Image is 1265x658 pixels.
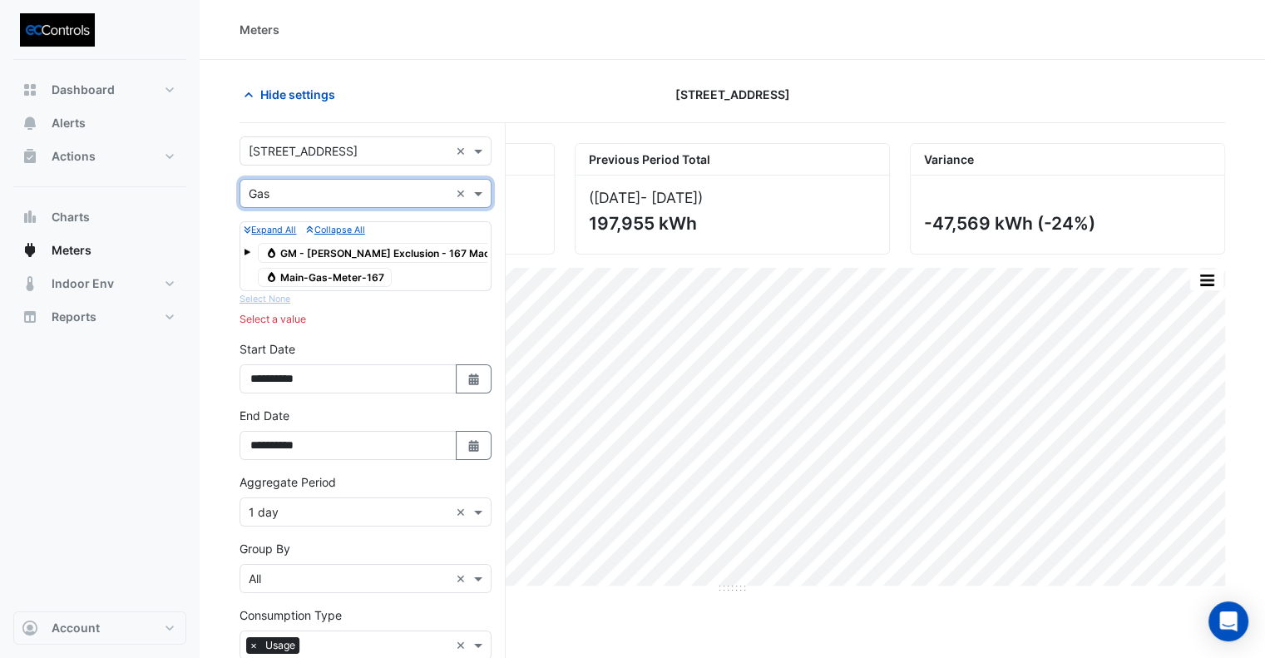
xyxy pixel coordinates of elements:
button: Alerts [13,106,186,140]
div: Variance [911,144,1224,176]
div: ([DATE] ) [589,189,876,206]
span: Meters [52,242,91,259]
app-icon: Alerts [22,115,38,131]
span: Account [52,620,100,636]
button: Charts [13,200,186,234]
div: Open Intercom Messenger [1208,601,1248,641]
div: 197,955 kWh [589,213,872,234]
span: Usage [261,637,299,654]
span: Hide settings [260,86,335,103]
span: Actions [52,148,96,165]
span: Reports [52,309,96,325]
fa-icon: Select Date [467,372,482,386]
button: Indoor Env [13,267,186,300]
button: Collapse All [306,222,364,237]
button: Meters [13,234,186,267]
app-icon: Reports [22,309,38,325]
span: Clear [456,636,470,654]
span: Clear [456,503,470,521]
div: -47,569 kWh (-24%) [924,213,1208,234]
fa-icon: Gas [265,271,278,284]
fa-icon: Gas [265,246,278,259]
button: Hide settings [240,80,346,109]
span: [STREET_ADDRESS] [675,86,790,103]
span: GM - [PERSON_NAME] Exclusion - 167 Macquarie [258,243,528,263]
button: Dashboard [13,73,186,106]
app-icon: Charts [22,209,38,225]
div: Previous Period Total [576,144,889,176]
img: Company Logo [20,13,95,47]
span: Dashboard [52,82,115,98]
button: Reports [13,300,186,334]
fa-icon: Select Date [467,438,482,453]
app-icon: Dashboard [22,82,38,98]
label: Aggregate Period [240,473,336,491]
span: Charts [52,209,90,225]
button: Account [13,611,186,645]
span: Clear [456,570,470,587]
span: Main-Gas-Meter-167 [258,268,392,288]
button: Actions [13,140,186,173]
span: Indoor Env [52,275,114,292]
div: Select a value [240,312,492,327]
app-icon: Meters [22,242,38,259]
button: Expand All [244,222,296,237]
button: More Options [1190,270,1223,290]
span: Clear [456,185,470,202]
label: Start Date [240,340,295,358]
label: Group By [240,540,290,557]
small: Expand All [244,225,296,235]
small: Collapse All [306,225,364,235]
label: End Date [240,407,289,424]
span: - [DATE] [640,189,698,206]
app-icon: Actions [22,148,38,165]
app-icon: Indoor Env [22,275,38,292]
div: Meters [240,21,279,38]
span: Clear [456,142,470,160]
span: × [246,637,261,654]
label: Consumption Type [240,606,342,624]
span: Alerts [52,115,86,131]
